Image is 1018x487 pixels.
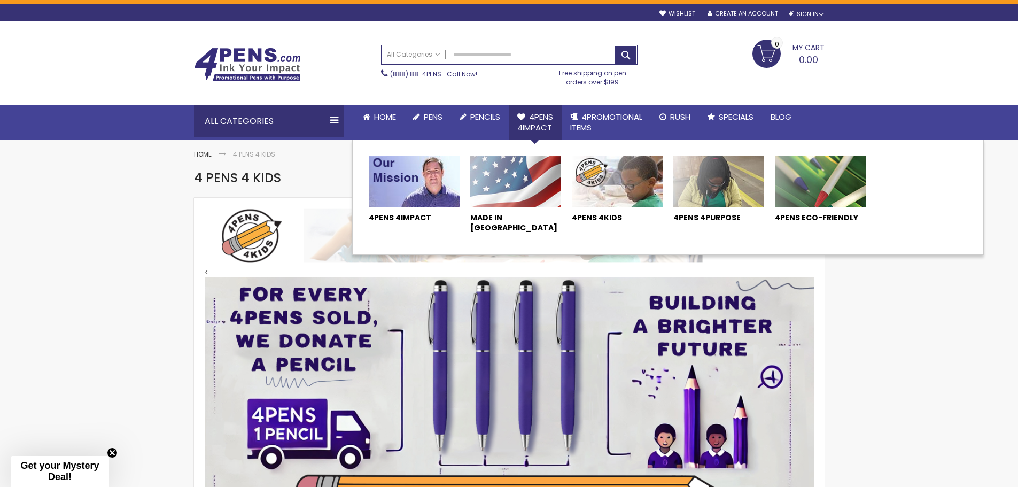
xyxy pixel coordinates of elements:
[107,447,118,458] button: Close teaser
[205,208,814,277] div: <
[570,111,642,133] span: 4PROMOTIONAL ITEMS
[451,105,509,129] a: Pencils
[771,111,791,122] span: Blog
[470,213,561,238] a: Made In [GEOGRAPHIC_DATA]
[752,40,825,66] a: 0.00 0
[708,10,778,18] a: Create an Account
[354,105,405,129] a: Home
[194,150,212,159] a: Home
[11,456,109,487] div: Get your Mystery Deal!Close teaser
[572,156,663,207] img: 4Pens 4Kids
[205,208,814,264] img: Top Banner
[673,156,764,207] img: 4Pens 4Purpose
[369,213,460,228] a: 4Pens 4Impact
[470,111,500,122] span: Pencils
[699,105,762,129] a: Specials
[517,111,553,133] span: 4Pens 4impact
[387,50,440,59] span: All Categories
[382,45,446,63] a: All Categories
[562,105,651,140] a: 4PROMOTIONALITEMS
[719,111,753,122] span: Specials
[470,156,561,207] img: Made In USA
[762,105,800,129] a: Blog
[194,169,281,187] span: 4 Pens 4 Kids
[670,111,690,122] span: Rush
[233,150,275,159] strong: 4 Pens 4 Kids
[572,213,663,228] a: 4Pens 4KIds
[673,213,764,228] a: 4Pens 4Purpose
[789,10,824,18] div: Sign In
[799,53,818,66] span: 0.00
[369,156,460,207] img: 4Pens 4Impact
[405,105,451,129] a: Pens
[775,156,866,207] img: 4Pens Eco-Friendly
[548,65,638,86] div: Free shipping on pen orders over $199
[390,69,477,79] span: - Call Now!
[775,213,866,228] a: 4Pens Eco-Friendly
[374,111,396,122] span: Home
[194,105,344,137] div: All Categories
[651,105,699,129] a: Rush
[659,10,695,18] a: Wishlist
[424,111,442,122] span: Pens
[194,48,301,82] img: 4Pens Custom Pens and Promotional Products
[390,69,441,79] a: (888) 88-4PENS
[775,39,779,49] span: 0
[509,105,562,140] a: 4Pens4impact
[20,460,99,482] span: Get your Mystery Deal!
